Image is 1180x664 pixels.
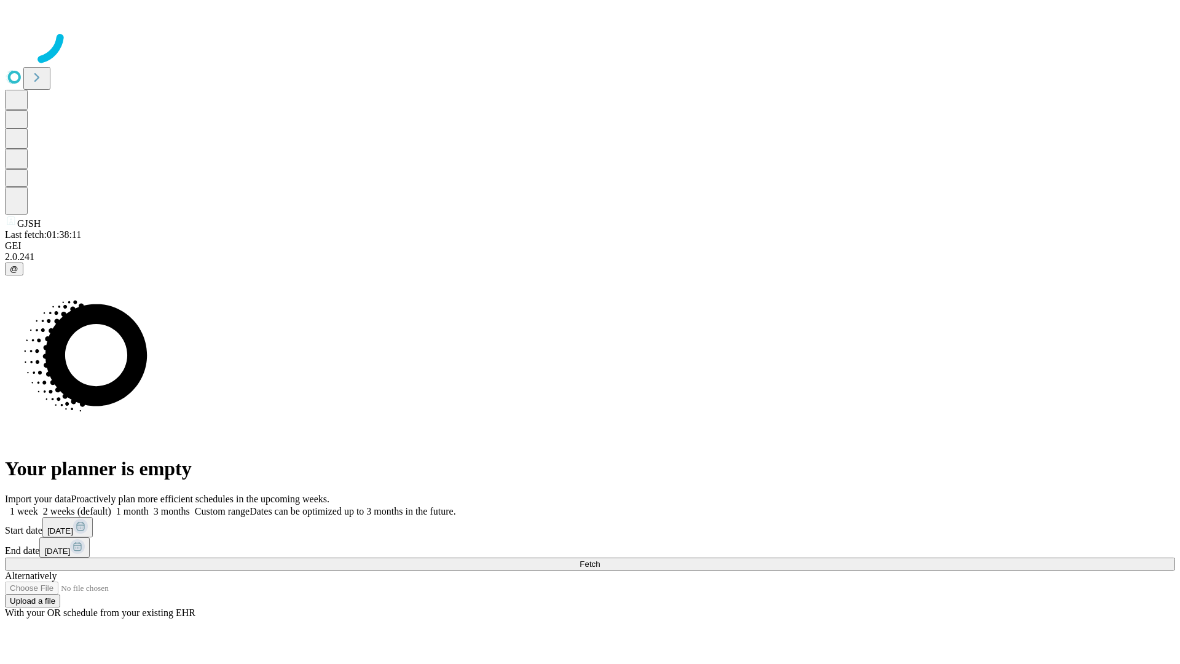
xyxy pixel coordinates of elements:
[5,537,1175,558] div: End date
[5,251,1175,263] div: 2.0.241
[44,547,70,556] span: [DATE]
[580,559,600,569] span: Fetch
[71,494,329,504] span: Proactively plan more efficient schedules in the upcoming weeks.
[47,526,73,536] span: [DATE]
[5,263,23,275] button: @
[10,264,18,274] span: @
[39,537,90,558] button: [DATE]
[43,506,111,516] span: 2 weeks (default)
[195,506,250,516] span: Custom range
[17,218,41,229] span: GJSH
[154,506,190,516] span: 3 months
[250,506,455,516] span: Dates can be optimized up to 3 months in the future.
[5,229,81,240] span: Last fetch: 01:38:11
[5,558,1175,571] button: Fetch
[10,506,38,516] span: 1 week
[5,494,71,504] span: Import your data
[5,457,1175,480] h1: Your planner is empty
[5,571,57,581] span: Alternatively
[42,517,93,537] button: [DATE]
[5,517,1175,537] div: Start date
[116,506,149,516] span: 1 month
[5,240,1175,251] div: GEI
[5,595,60,607] button: Upload a file
[5,607,195,618] span: With your OR schedule from your existing EHR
